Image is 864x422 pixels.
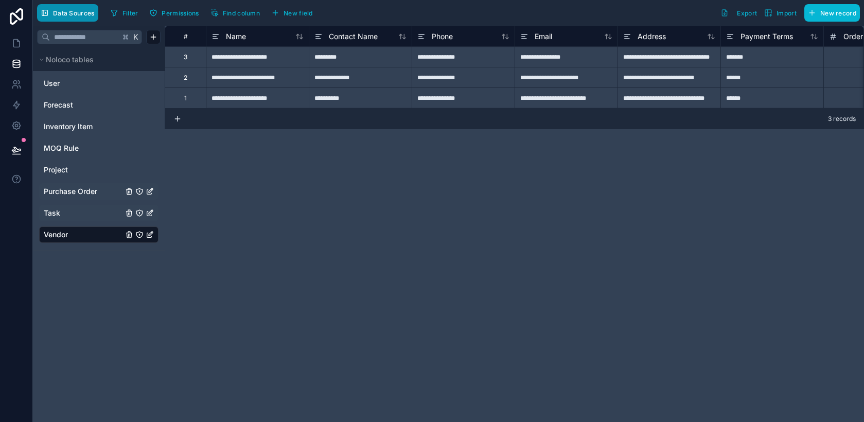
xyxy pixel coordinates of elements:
span: Email [535,31,552,42]
span: Permissions [162,9,199,17]
span: Vendor [44,230,68,240]
span: Forecast [44,100,73,110]
button: Import [761,4,800,22]
a: Inventory Item [44,121,123,132]
a: Permissions [146,5,206,21]
a: Project [44,165,123,175]
span: Address [638,31,666,42]
div: 1 [184,94,187,102]
button: Filter [107,5,142,21]
span: K [132,33,139,41]
a: New record [800,4,860,22]
a: MOQ Rule [44,143,123,153]
span: Import [777,9,797,17]
div: # [173,32,198,40]
div: 3 [184,53,187,61]
div: User [39,75,158,92]
div: 2 [184,74,187,82]
span: Payment Terms [740,31,793,42]
button: Find column [207,5,263,21]
span: Data Sources [53,9,95,17]
a: Forecast [44,100,123,110]
button: New field [268,5,316,21]
span: MOQ Rule [44,143,79,153]
span: New record [820,9,856,17]
span: Task [44,208,60,218]
span: Contact Name [329,31,378,42]
span: Phone [432,31,453,42]
div: Task [39,205,158,221]
span: Name [226,31,246,42]
div: Purchase Order [39,183,158,200]
a: Vendor [44,230,123,240]
button: Data Sources [37,4,98,22]
div: Vendor [39,226,158,243]
span: User [44,78,60,89]
span: Find column [223,9,260,17]
div: Project [39,162,158,178]
button: New record [804,4,860,22]
button: Export [717,4,761,22]
button: Permissions [146,5,202,21]
div: MOQ Rule [39,140,158,156]
div: Forecast [39,97,158,113]
span: Filter [122,9,138,17]
span: Noloco tables [46,55,94,65]
div: Inventory Item [39,118,158,135]
span: 3 records [828,115,856,123]
span: Purchase Order [44,186,97,197]
span: New field [284,9,313,17]
span: Inventory Item [44,121,93,132]
a: Purchase Order [44,186,123,197]
span: Project [44,165,68,175]
button: Noloco tables [37,52,154,67]
span: Export [737,9,757,17]
a: Task [44,208,123,218]
a: User [44,78,123,89]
